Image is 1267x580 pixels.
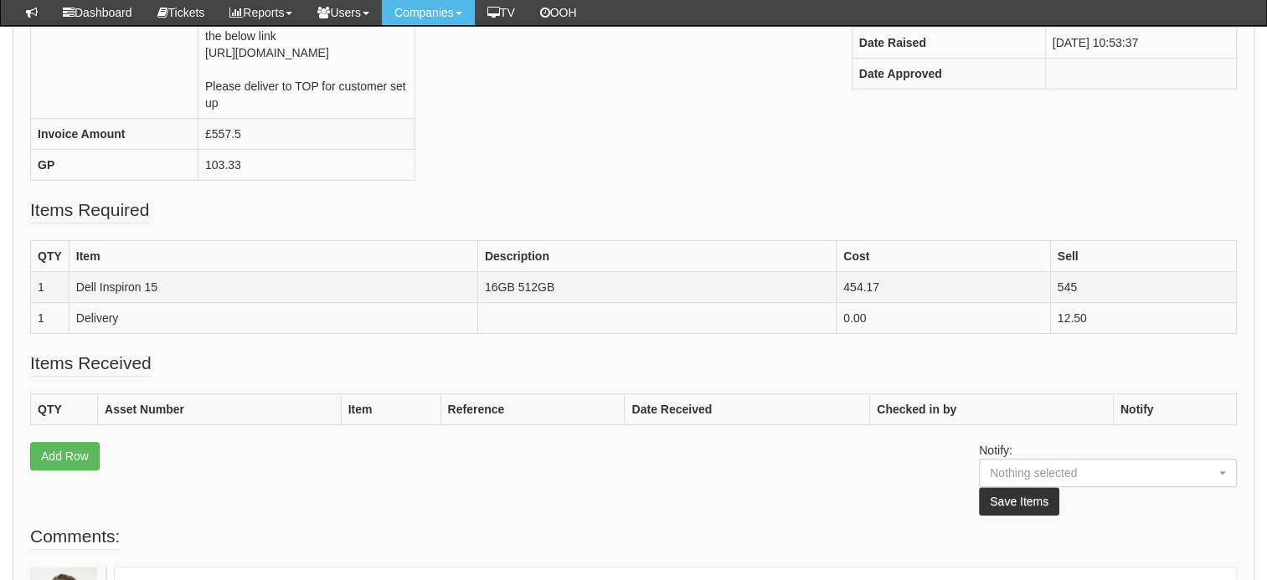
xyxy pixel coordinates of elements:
th: Item [341,394,440,425]
legend: Comments: [30,524,120,550]
legend: Items Required [30,198,149,223]
th: Date Raised [852,28,1045,59]
th: GP [31,150,198,181]
td: Delivery [69,303,477,334]
div: Nothing selected [990,465,1194,481]
th: Notify [1113,394,1236,425]
td: Dell Inspiron 15 [69,272,477,303]
td: 103.33 [198,150,415,181]
th: Cost [837,241,1051,272]
td: 1 [31,272,70,303]
td: 1 [31,303,70,334]
th: Sell [1050,241,1236,272]
button: Save Items [979,487,1059,516]
a: Add Row [30,442,100,470]
td: 0.00 [837,303,1051,334]
button: Nothing selected [979,459,1237,487]
td: 454.17 [837,272,1051,303]
p: Notify: [979,442,1237,516]
td: 545 [1050,272,1236,303]
th: Checked in by [870,394,1114,425]
th: Description [477,241,836,272]
th: QTY [31,241,70,272]
td: 12.50 [1050,303,1236,334]
td: 16GB 512GB [477,272,836,303]
td: £557.5 [198,119,415,150]
th: Asset Number [98,394,342,425]
th: QTY [31,394,98,425]
th: Invoice Amount [31,119,198,150]
td: Please purchase from Amazon using the below link [URL][DOMAIN_NAME] Please deliver to TOP for cus... [198,4,415,119]
legend: Items Received [30,351,152,377]
th: Date Approved [852,59,1045,90]
td: [DATE] 10:53:37 [1045,28,1236,59]
th: Reference [440,394,625,425]
th: Item [69,241,477,272]
th: Special Instructions [31,4,198,119]
th: Date Received [625,394,870,425]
